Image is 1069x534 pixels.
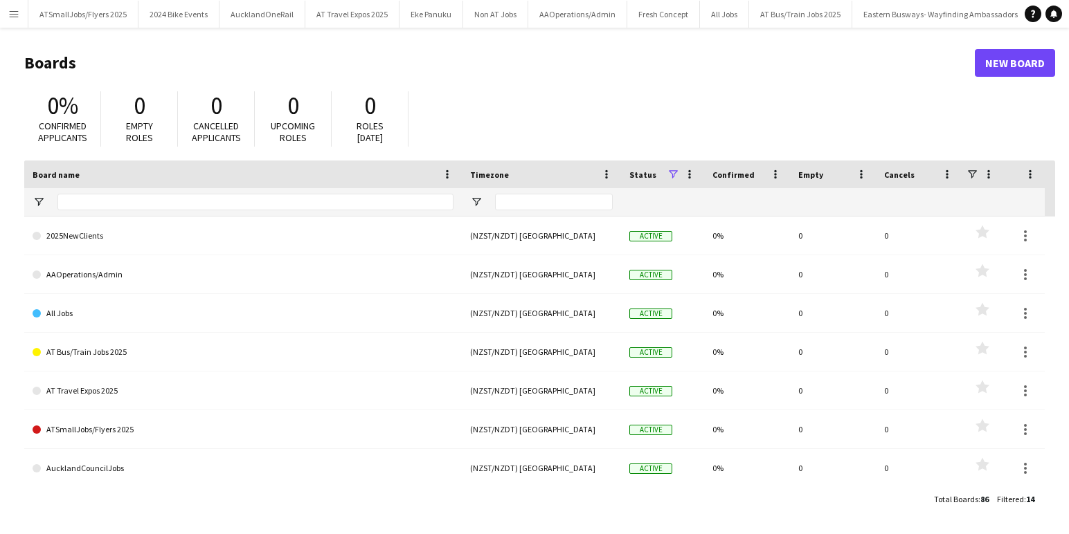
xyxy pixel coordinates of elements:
a: New Board [975,49,1055,77]
span: 0 [134,91,145,121]
span: Cancelled applicants [192,120,241,144]
span: Active [629,386,672,396]
a: All Jobs [33,294,453,333]
span: Active [629,270,672,280]
span: Empty roles [126,120,153,144]
div: 0% [704,255,790,293]
div: 0% [704,410,790,448]
button: Fresh Concept [627,1,700,28]
div: 0 [876,449,962,487]
div: 0 [876,371,962,409]
div: : [934,486,989,513]
span: 0 [364,91,376,121]
div: 0 [876,217,962,255]
span: Total Boards [934,494,978,504]
button: Eke Panuku [399,1,463,28]
div: 0% [704,217,790,255]
span: Timezone [470,169,509,180]
button: Non AT Jobs [463,1,528,28]
button: All Jobs [700,1,749,28]
div: (NZST/NZDT) [GEOGRAPHIC_DATA] [462,294,621,332]
span: 0% [47,91,78,121]
span: Filtered [997,494,1024,504]
button: Open Filter Menu [470,196,483,208]
div: (NZST/NZDT) [GEOGRAPHIC_DATA] [462,333,621,371]
div: 0% [704,294,790,332]
div: : [997,486,1034,513]
div: (NZST/NZDT) [GEOGRAPHIC_DATA] [462,410,621,448]
a: 2025NewClients [33,217,453,255]
span: 14 [1026,494,1034,504]
h1: Boards [24,53,975,73]
div: 0 [876,294,962,332]
div: 0% [704,449,790,487]
span: Cancels [884,169,915,180]
a: AT Travel Expos 2025 [33,371,453,410]
div: 0 [790,410,876,448]
a: ATSmallJobs/Flyers 2025 [33,410,453,449]
span: Roles [DATE] [357,120,384,144]
span: Empty [798,169,823,180]
span: 86 [980,494,989,504]
button: AucklandOneRail [219,1,305,28]
input: Timezone Filter Input [495,194,613,210]
span: Active [629,425,672,435]
span: Confirmed applicants [38,120,87,144]
div: 0 [790,333,876,371]
div: 0% [704,371,790,409]
span: Confirmed [712,169,755,180]
button: Eastern Busways- Wayfinding Ambassadors 2024 [852,1,1048,28]
button: 2024 Bike Events [138,1,219,28]
span: 0 [287,91,299,121]
div: 0 [790,294,876,332]
span: Status [629,169,656,180]
div: 0 [876,255,962,293]
button: AT Travel Expos 2025 [305,1,399,28]
a: AAOperations/Admin [33,255,453,294]
button: ATSmallJobs/Flyers 2025 [28,1,138,28]
div: (NZST/NZDT) [GEOGRAPHIC_DATA] [462,217,621,255]
div: 0 [876,410,962,448]
div: 0 [790,255,876,293]
input: Board name Filter Input [57,194,453,210]
span: Upcoming roles [271,120,315,144]
div: 0 [790,449,876,487]
span: Active [629,463,672,474]
div: 0 [790,217,876,255]
a: AucklandCouncilJobs [33,449,453,488]
span: Active [629,231,672,241]
span: 0 [210,91,222,121]
button: AT Bus/Train Jobs 2025 [749,1,852,28]
div: 0% [704,333,790,371]
div: (NZST/NZDT) [GEOGRAPHIC_DATA] [462,449,621,487]
button: Open Filter Menu [33,196,45,208]
a: AT Bus/Train Jobs 2025 [33,333,453,371]
div: 0 [790,371,876,409]
div: (NZST/NZDT) [GEOGRAPHIC_DATA] [462,255,621,293]
span: Active [629,309,672,319]
span: Board name [33,169,80,180]
div: 0 [876,333,962,371]
div: (NZST/NZDT) [GEOGRAPHIC_DATA] [462,371,621,409]
button: AAOperations/Admin [528,1,627,28]
span: Active [629,347,672,358]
